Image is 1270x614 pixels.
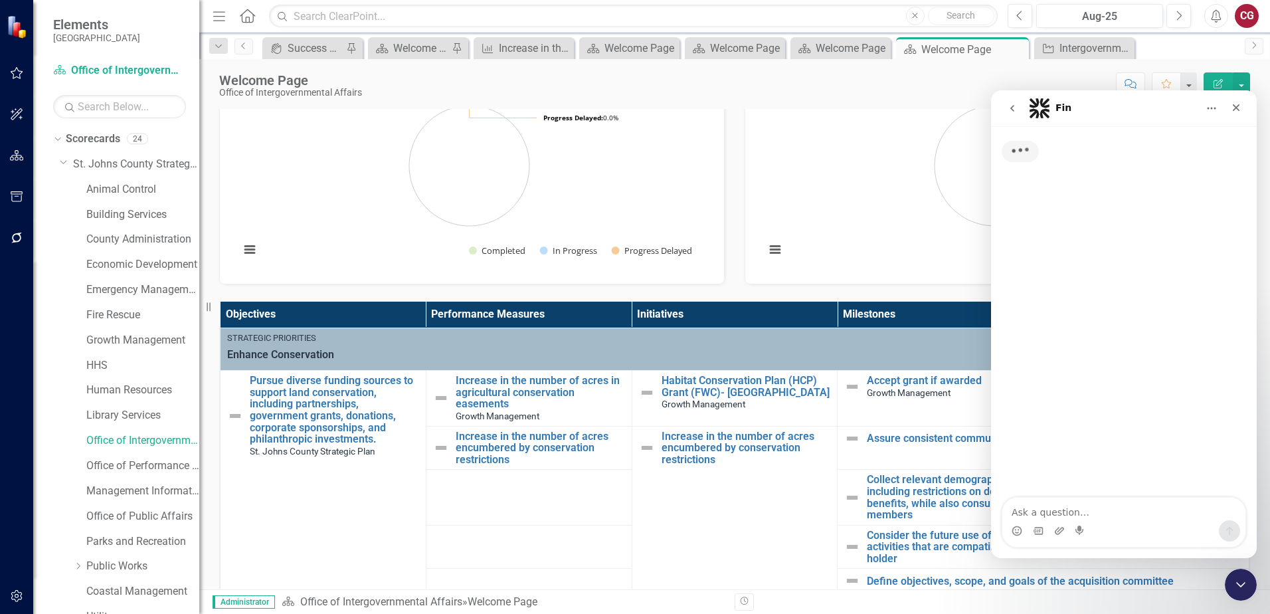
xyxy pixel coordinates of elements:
[250,446,375,457] span: St. Johns County Strategic Plan
[838,371,1249,426] td: Double-Click to Edit Right Click for Context Menu
[477,40,571,56] a: Increase in the number of acres in agricultural conservation easements
[499,40,571,56] div: Increase in the number of acres in agricultural conservation easements
[288,40,343,56] div: Success Portal
[86,459,199,474] a: Office of Performance & Transparency
[662,399,745,409] span: Growth Management
[1225,569,1257,601] iframe: Intercom live chat
[639,385,655,401] img: Not Defined
[53,95,186,118] input: Search Below...
[233,71,711,270] div: Chart. Highcharts interactive chart.
[53,63,186,78] a: Office of Intergovernmental Affairs
[371,40,448,56] a: Welcome Page
[227,332,1242,344] div: Strategic Priorities
[867,474,1242,520] a: Collect relevant demographics and consider the long-term implications, including restrictions on ...
[543,113,618,122] text: 0.0%
[540,245,597,256] button: Show In Progress
[838,426,1249,470] td: Double-Click to Edit Right Click for Context Menu
[469,245,525,256] button: Show Completed
[86,559,199,574] a: Public Works
[867,375,1242,387] a: Accept grant if awarded
[632,371,838,426] td: Double-Click to Edit Right Click for Context Menu
[604,40,676,56] div: Welcome Page
[213,595,275,609] span: Administrator
[240,241,259,259] button: View chart menu, Chart
[300,595,462,608] a: Office of Intergovernmental Affairs
[844,379,860,395] img: Not Defined
[426,426,632,470] td: Double-Click to Edit Right Click for Context Menu
[816,40,887,56] div: Welcome Page
[1036,4,1163,28] button: Aug-25
[227,348,1242,363] span: Enhance Conservation
[766,241,784,259] button: View chart menu, Chart
[688,40,782,56] a: Welcome Page
[759,71,1236,270] div: Chart. Highcharts interactive chart.
[127,134,148,145] div: 24
[867,575,1242,587] a: Define objectives, scope, and goals of the acquisition committee
[433,390,449,406] img: Not Defined
[468,595,537,608] div: Welcome Page
[794,40,887,56] a: Welcome Page
[1038,40,1131,56] a: Intergovernmental Affairs Strategic Alignment
[86,333,199,348] a: Growth Management
[269,5,998,28] input: Search ClearPoint...
[86,509,199,524] a: Office of Public Affairs
[456,411,539,421] span: Growth Management
[66,132,120,147] a: Scorecards
[1059,40,1131,56] div: Intergovernmental Affairs Strategic Alignment
[282,595,725,610] div: »
[583,40,676,56] a: Welcome Page
[86,308,199,323] a: Fire Rescue
[710,40,782,56] div: Welcome Page
[219,73,362,88] div: Welcome Page
[991,90,1257,558] iframe: Intercom live chat
[86,484,199,499] a: Management Information Systems
[844,539,860,555] img: Not Defined
[456,431,625,466] a: Increase in the number of acres encumbered by conservation restrictions
[947,10,975,21] span: Search
[426,371,632,426] td: Double-Click to Edit Right Click for Context Menu
[53,17,140,33] span: Elements
[433,440,449,456] img: Not Defined
[233,71,705,270] svg: Interactive chart
[1235,4,1259,28] button: CG
[393,40,448,56] div: Welcome Page
[53,33,140,43] small: [GEOGRAPHIC_DATA]
[266,40,343,56] a: Success Portal
[86,232,199,247] a: County Administration
[844,573,860,589] img: Not Defined
[456,375,625,410] a: Increase in the number of acres in agricultural conservation easements
[867,433,1242,445] a: Assure consistent communication and information sharing
[543,113,603,122] tspan: Progress Delayed:
[73,157,199,172] a: St. Johns County Strategic Plan
[86,534,199,550] a: Parks and Recreation
[5,14,31,39] img: ClearPoint Strategy
[1041,9,1158,25] div: Aug-25
[221,328,1249,371] td: Double-Click to Edit
[838,569,1249,593] td: Double-Click to Edit Right Click for Context Menu
[867,530,1242,565] a: Consider the future use of the property and ensure the easement allows for activities that are co...
[662,431,831,466] a: Increase in the number of acres encumbered by conservation restrictions
[250,375,419,445] a: Pursue diverse funding sources to support land conservation, including partnerships, government g...
[838,470,1249,525] td: Double-Click to Edit Right Click for Context Menu
[86,383,199,398] a: Human Resources
[844,431,860,447] img: Not Defined
[86,408,199,423] a: Library Services
[86,584,199,599] a: Coastal Management
[86,207,199,223] a: Building Services
[86,282,199,298] a: Emergency Management
[86,257,199,272] a: Economic Development
[759,71,1231,270] svg: Interactive chart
